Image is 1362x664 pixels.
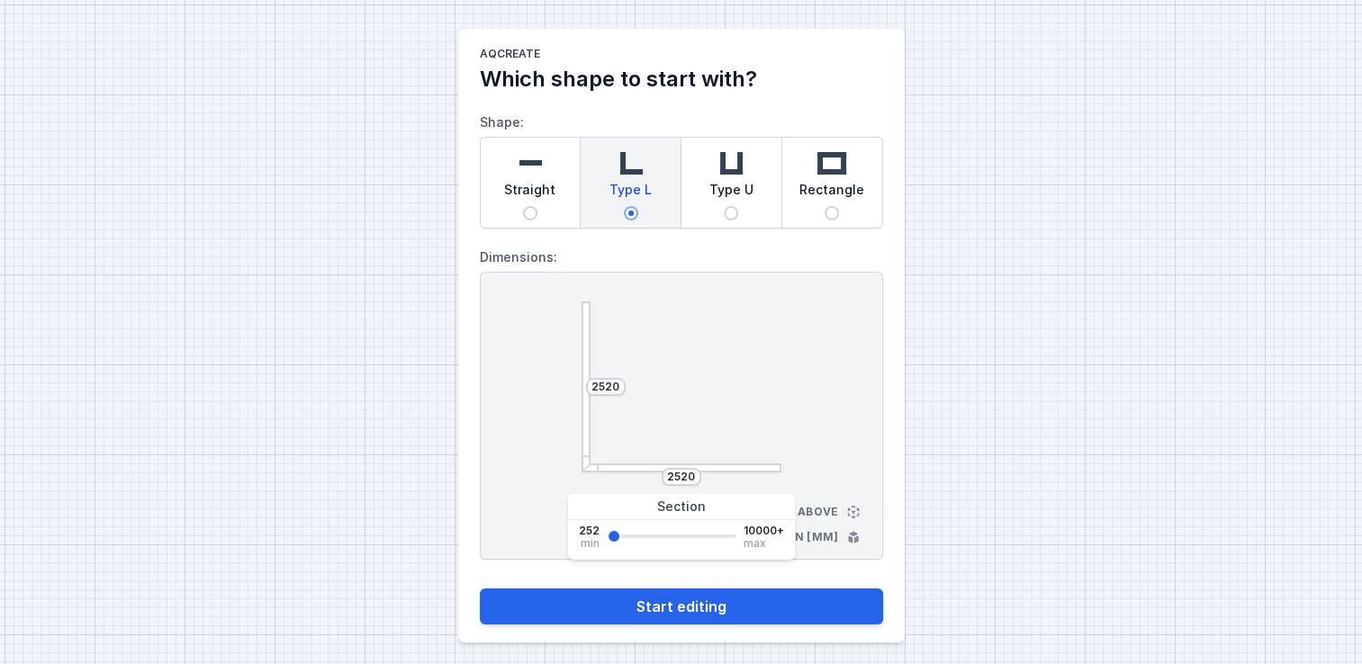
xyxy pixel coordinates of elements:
div: Section [568,494,795,520]
h1: AQcreate [480,47,883,65]
input: Type L [624,206,638,220]
span: Straight [504,181,555,206]
img: rectangle.svg [814,145,850,181]
span: 10000+ [744,524,784,538]
span: Type U [709,181,753,206]
input: Dimension [mm] [591,380,620,394]
span: min [581,538,600,549]
span: Rectangle [799,181,864,206]
label: Dimensions: [480,243,883,272]
input: Type U [724,206,738,220]
label: Shape: [480,108,883,229]
input: Straight [523,206,537,220]
img: straight.svg [512,145,548,181]
span: Type L [609,181,652,206]
img: l-shaped.svg [613,145,649,181]
input: Rectangle [825,206,839,220]
button: Start editing [480,588,883,624]
h2: Which shape to start with? [480,65,883,94]
img: u-shaped.svg [713,145,749,181]
input: Dimension [mm] [667,470,696,484]
span: 252 [579,524,600,538]
span: max [744,538,766,549]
